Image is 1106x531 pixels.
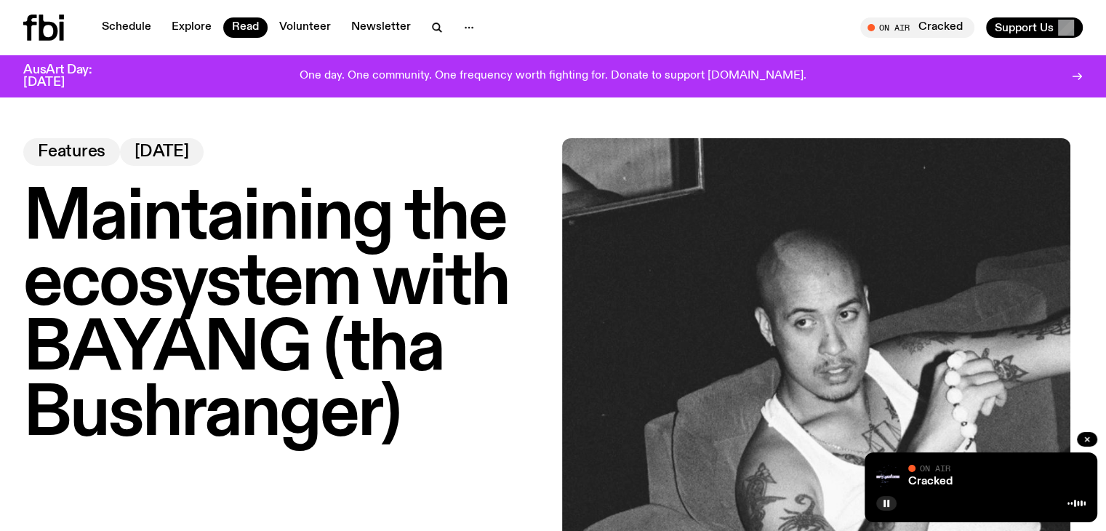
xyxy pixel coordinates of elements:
[223,17,268,38] a: Read
[986,17,1083,38] button: Support Us
[163,17,220,38] a: Explore
[135,144,189,160] span: [DATE]
[23,64,116,89] h3: AusArt Day: [DATE]
[342,17,420,38] a: Newsletter
[271,17,340,38] a: Volunteer
[920,463,950,473] span: On Air
[38,144,105,160] span: Features
[876,464,899,487] img: Logo for Podcast Cracked. Black background, with white writing, with glass smashing graphics
[995,21,1054,34] span: Support Us
[300,70,806,83] p: One day. One community. One frequency worth fighting for. Donate to support [DOMAIN_NAME].
[908,476,953,487] a: Cracked
[860,17,974,38] button: On AirCracked
[23,186,545,448] h1: Maintaining the ecosystem with BAYANG (tha Bushranger)
[93,17,160,38] a: Schedule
